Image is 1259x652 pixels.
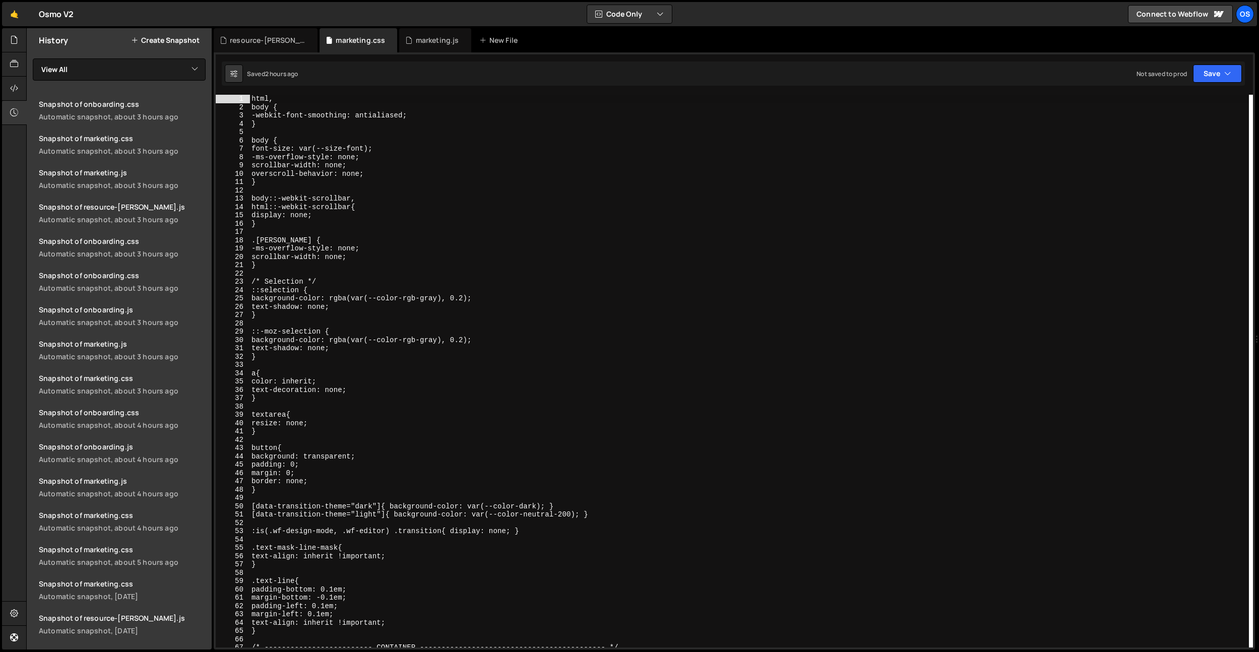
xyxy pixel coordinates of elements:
[33,333,212,367] a: Snapshot of marketing.js Automatic snapshot, about 3 hours ago
[216,228,250,236] div: 17
[131,36,200,44] button: Create Snapshot
[216,510,250,519] div: 51
[39,317,206,327] div: Automatic snapshot, about 3 hours ago
[216,635,250,644] div: 66
[247,70,298,78] div: Saved
[216,444,250,452] div: 43
[33,539,212,573] a: Snapshot of marketing.css Automatic snapshot, about 5 hours ago
[33,93,212,127] a: Snapshot of onboarding.css Automatic snapshot, about 3 hours ago
[39,510,206,520] div: Snapshot of marketing.css
[216,319,250,328] div: 28
[39,545,206,554] div: Snapshot of marketing.css
[416,35,459,45] div: marketing.js
[216,452,250,461] div: 44
[216,386,250,395] div: 36
[1236,5,1254,23] a: Os
[216,502,250,511] div: 50
[39,476,206,486] div: Snapshot of marketing.js
[39,489,206,498] div: Automatic snapshot, about 4 hours ago
[216,120,250,128] div: 4
[216,477,250,486] div: 47
[216,211,250,220] div: 15
[216,311,250,319] div: 27
[216,336,250,345] div: 30
[216,361,250,369] div: 33
[33,504,212,539] a: Snapshot of marketing.css Automatic snapshot, about 4 hours ago
[33,162,212,196] a: Snapshot of marketing.js Automatic snapshot, about 3 hours ago
[33,573,212,607] a: Snapshot of marketing.css Automatic snapshot, [DATE]
[230,35,305,45] div: resource-[PERSON_NAME].js
[39,613,206,623] div: Snapshot of resource-[PERSON_NAME].js
[39,202,206,212] div: Snapshot of resource-[PERSON_NAME].js
[39,249,206,258] div: Automatic snapshot, about 3 hours ago
[39,305,206,314] div: Snapshot of onboarding.js
[216,170,250,178] div: 10
[216,411,250,419] div: 39
[216,602,250,611] div: 62
[216,203,250,212] div: 14
[39,112,206,121] div: Automatic snapshot, about 3 hours ago
[39,8,74,20] div: Osmo V2
[39,168,206,177] div: Snapshot of marketing.js
[216,270,250,278] div: 22
[39,180,206,190] div: Automatic snapshot, about 3 hours ago
[33,196,212,230] a: Snapshot of resource-[PERSON_NAME].js Automatic snapshot, about 3 hours ago
[216,303,250,311] div: 26
[216,153,250,162] div: 8
[216,427,250,436] div: 41
[39,215,206,224] div: Automatic snapshot, about 3 hours ago
[39,99,206,109] div: Snapshot of onboarding.css
[216,236,250,245] div: 18
[216,436,250,444] div: 42
[39,386,206,396] div: Automatic snapshot, about 3 hours ago
[216,328,250,336] div: 29
[33,470,212,504] a: Snapshot of marketing.js Automatic snapshot, about 4 hours ago
[39,352,206,361] div: Automatic snapshot, about 3 hours ago
[39,283,206,293] div: Automatic snapshot, about 3 hours ago
[39,420,206,430] div: Automatic snapshot, about 4 hours ago
[39,442,206,451] div: Snapshot of onboarding.js
[1193,64,1242,83] button: Save
[216,419,250,428] div: 40
[216,469,250,478] div: 46
[587,5,672,23] button: Code Only
[33,127,212,162] a: Snapshot of marketing.css Automatic snapshot, about 3 hours ago
[39,373,206,383] div: Snapshot of marketing.css
[216,594,250,602] div: 61
[216,527,250,536] div: 53
[479,35,522,45] div: New File
[216,619,250,627] div: 64
[216,627,250,635] div: 65
[33,607,212,641] a: Snapshot of resource-[PERSON_NAME].js Automatic snapshot, [DATE]
[1137,70,1187,78] div: Not saved to prod
[39,271,206,280] div: Snapshot of onboarding.css
[216,294,250,303] div: 25
[216,286,250,295] div: 24
[216,103,250,112] div: 2
[216,95,250,103] div: 1
[216,244,250,253] div: 19
[216,137,250,145] div: 6
[39,626,206,635] div: Automatic snapshot, [DATE]
[216,585,250,594] div: 60
[39,523,206,533] div: Automatic snapshot, about 4 hours ago
[39,134,206,143] div: Snapshot of marketing.css
[216,536,250,544] div: 54
[216,353,250,361] div: 32
[216,577,250,585] div: 59
[39,408,206,417] div: Snapshot of onboarding.css
[33,299,212,333] a: Snapshot of onboarding.js Automatic snapshot, about 3 hours ago
[216,394,250,403] div: 37
[2,2,27,26] a: 🤙
[216,403,250,411] div: 38
[33,230,212,265] a: Snapshot of onboarding.css Automatic snapshot, about 3 hours ago
[33,367,212,402] a: Snapshot of marketing.css Automatic snapshot, about 3 hours ago
[216,111,250,120] div: 3
[39,592,206,601] div: Automatic snapshot, [DATE]
[216,178,250,186] div: 11
[33,436,212,470] a: Snapshot of onboarding.js Automatic snapshot, about 4 hours ago
[216,552,250,561] div: 56
[39,236,206,246] div: Snapshot of onboarding.css
[216,278,250,286] div: 23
